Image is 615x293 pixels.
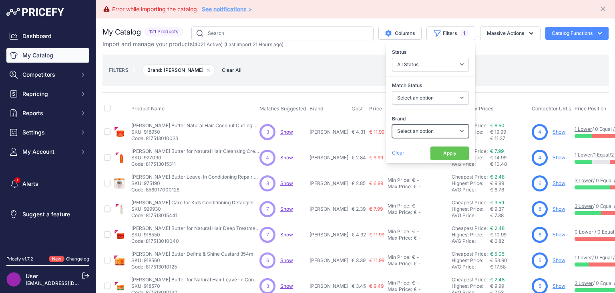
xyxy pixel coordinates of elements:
button: Cost [352,106,364,112]
div: Min Price: [388,177,410,183]
h2: My Catalog [102,26,141,38]
a: My Catalog [6,48,89,63]
span: € 3.45 [352,283,366,289]
a: Changelog [66,256,89,262]
p: SKU: 918950 [131,129,259,135]
span: € 9.37 [490,206,504,212]
a: 3 Lower [575,177,593,183]
button: Apply [430,146,469,160]
span: 1 [460,29,468,37]
span: 7 [266,206,269,213]
p: Code: 817513010040 [131,238,259,244]
div: € 10.48 [490,161,529,167]
a: 1 Lower [575,254,592,260]
span: 3 [266,283,269,290]
button: Catalog Functions [545,27,609,40]
div: AVG Price: [452,187,490,193]
span: 5 [539,283,541,290]
button: Massive Actions [480,26,541,40]
p: SKU: 975190 [131,180,259,187]
div: Highest Price: [452,180,490,187]
span: New [49,256,64,262]
span: My Account [22,148,75,156]
span: € 9.99 [490,180,504,186]
span: 8 [266,180,269,187]
span: ( ) [193,41,223,47]
p: [PERSON_NAME] [310,129,348,135]
div: - [415,203,419,209]
a: Show [553,155,565,161]
p: [PERSON_NAME] Butter Define & Shine Custard 354ml [131,251,255,257]
div: Highest Price: [452,283,490,289]
div: € [412,254,415,260]
span: € 11.99 [369,129,384,135]
a: Cheapest Price: [452,225,488,231]
span: € 2.39 [352,206,366,212]
span: 5 [539,257,541,264]
div: Min Price: [388,203,410,209]
span: 3 [266,128,269,136]
span: 121 Products [144,27,183,37]
span: Matches Suggested [259,106,306,112]
div: Min Price: [388,280,410,286]
div: AVG Price: [452,264,490,270]
a: € 2.48 [490,225,504,231]
a: Cheapest Price: [452,277,488,283]
div: € [412,228,415,235]
div: € [414,235,417,241]
span: € 19.99 [490,129,506,135]
div: € [414,286,417,293]
p: [PERSON_NAME] [310,283,348,289]
p: [PERSON_NAME] Butter Natural Hair Coconut Curling Cream 340g [131,122,259,129]
button: My Account [6,144,89,159]
a: € 2.48 [490,277,504,283]
span: (Last import 21 Hours ago) [224,41,283,47]
a: Show [280,180,293,186]
nav: Sidebar [6,29,89,246]
div: Max Price: [388,286,412,293]
label: Match Status [392,81,469,90]
p: Code: 856017000126 [131,187,259,193]
a: Alerts [6,177,89,191]
button: Reports [6,106,89,120]
div: Pricefy v1.7.2 [6,256,33,262]
div: - [415,228,419,235]
span: € 2.85 [352,180,366,186]
p: [PERSON_NAME] [310,206,348,212]
a: [EMAIL_ADDRESS][DOMAIN_NAME] [26,280,109,286]
img: Pricefy Logo [6,8,64,16]
span: € 4.31 [352,129,365,135]
a: Dashboard [6,29,89,43]
span: € 4.32 [352,232,366,238]
div: - [417,183,421,190]
p: SKU: 918570 [131,283,259,289]
button: Clear All [218,66,245,74]
a: Show [553,180,565,186]
span: Product Name [131,106,165,112]
p: SKU: 927090 [131,155,259,161]
span: Cost [352,106,363,112]
div: € [412,177,415,183]
span: 4 [266,154,269,161]
div: Max Price: [388,209,412,216]
a: 1 Lower [575,152,592,158]
p: Code: 817513015441 [131,212,259,219]
div: AVG Price: [452,238,490,244]
p: [PERSON_NAME] [310,257,348,264]
span: Competitors [22,71,75,79]
a: Cheapest Price: [452,199,488,206]
span: 4 [538,128,541,136]
p: [PERSON_NAME] Butter for Natural Hair Leave-in Conditioner 354ml [131,277,259,283]
div: - [417,209,421,216]
div: - [417,260,421,267]
span: Settings [22,128,75,136]
a: Cheapest Price: [452,251,488,257]
p: [PERSON_NAME] Butter for Natural Hair Cleansing Cream Shampoo 400ml [131,148,259,155]
p: [PERSON_NAME] [310,155,348,161]
a: € 7.99 [490,148,504,154]
span: 4 [538,154,541,161]
div: Error while importing the catalog [112,5,197,13]
label: Brand [392,115,469,123]
div: € [412,203,415,209]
